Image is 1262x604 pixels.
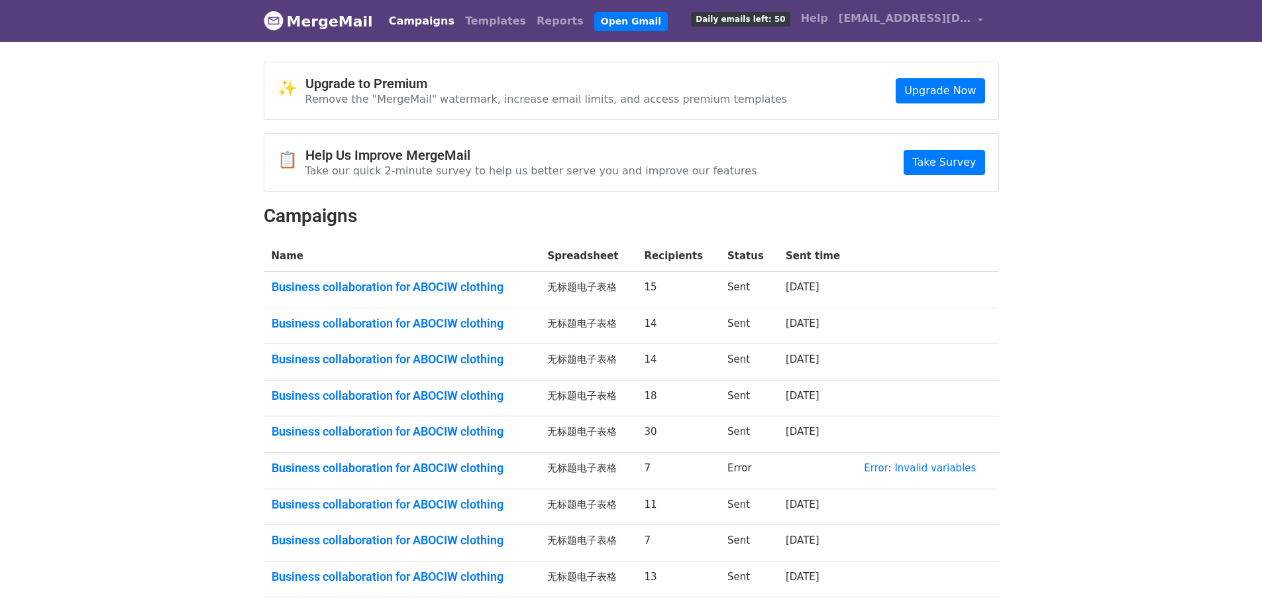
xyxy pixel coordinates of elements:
[719,416,778,453] td: Sent
[786,426,819,438] a: [DATE]
[539,453,636,489] td: 无标题电子表格
[786,318,819,330] a: [DATE]
[719,489,778,525] td: Sent
[796,5,833,32] a: Help
[719,344,778,381] td: Sent
[539,241,636,272] th: Spreadsheet
[264,241,540,272] th: Name
[460,8,531,34] a: Templates
[637,489,720,525] td: 11
[637,344,720,381] td: 14
[637,272,720,308] td: 15
[786,281,819,293] a: [DATE]
[272,461,532,475] a: Business collaboration for ABOCIW clothing
[272,497,532,512] a: Business collaboration for ABOCIW clothing
[786,571,819,583] a: [DATE]
[305,147,757,163] h4: Help Us Improve MergeMail
[539,416,636,453] td: 无标题电子表格
[786,499,819,511] a: [DATE]
[305,76,788,91] h4: Upgrade to Premium
[278,151,305,170] span: 📋
[539,561,636,597] td: 无标题电子表格
[786,534,819,546] a: [DATE]
[637,416,720,453] td: 30
[539,380,636,416] td: 无标题电子表格
[594,12,668,31] a: Open Gmail
[384,8,460,34] a: Campaigns
[896,78,984,103] a: Upgrade Now
[786,390,819,402] a: [DATE]
[1196,540,1262,604] iframe: Chat Widget
[272,570,532,584] a: Business collaboration for ABOCIW clothing
[272,533,532,548] a: Business collaboration for ABOCIW clothing
[1196,540,1262,604] div: 聊天小组件
[272,280,532,294] a: Business collaboration for ABOCIW clothing
[686,5,795,32] a: Daily emails left: 50
[637,453,720,489] td: 7
[305,92,788,106] p: Remove the "MergeMail" watermark, increase email limits, and access premium templates
[833,5,988,36] a: [EMAIL_ADDRESS][DOMAIN_NAME]
[719,308,778,344] td: Sent
[778,241,856,272] th: Sent time
[719,525,778,562] td: Sent
[272,389,532,403] a: Business collaboration for ABOCIW clothing
[839,11,971,27] span: [EMAIL_ADDRESS][DOMAIN_NAME]
[637,380,720,416] td: 18
[272,424,532,439] a: Business collaboration for ABOCIW clothing
[719,380,778,416] td: Sent
[305,164,757,178] p: Take our quick 2-minute survey to help us better serve you and improve our features
[539,525,636,562] td: 无标题电子表格
[264,205,999,227] h2: Campaigns
[719,453,778,489] td: Error
[637,525,720,562] td: 7
[531,8,589,34] a: Reports
[539,344,636,381] td: 无标题电子表格
[539,489,636,525] td: 无标题电子表格
[272,352,532,367] a: Business collaboration for ABOCIW clothing
[719,272,778,308] td: Sent
[539,308,636,344] td: 无标题电子表格
[637,308,720,344] td: 14
[539,272,636,308] td: 无标题电子表格
[637,561,720,597] td: 13
[864,462,976,474] a: Error: Invalid variables
[691,12,790,27] span: Daily emails left: 50
[719,561,778,597] td: Sent
[786,353,819,365] a: [DATE]
[264,11,284,30] img: MergeMail logo
[278,79,305,98] span: ✨
[637,241,720,272] th: Recipients
[264,7,373,35] a: MergeMail
[904,150,984,175] a: Take Survey
[272,316,532,331] a: Business collaboration for ABOCIW clothing
[719,241,778,272] th: Status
